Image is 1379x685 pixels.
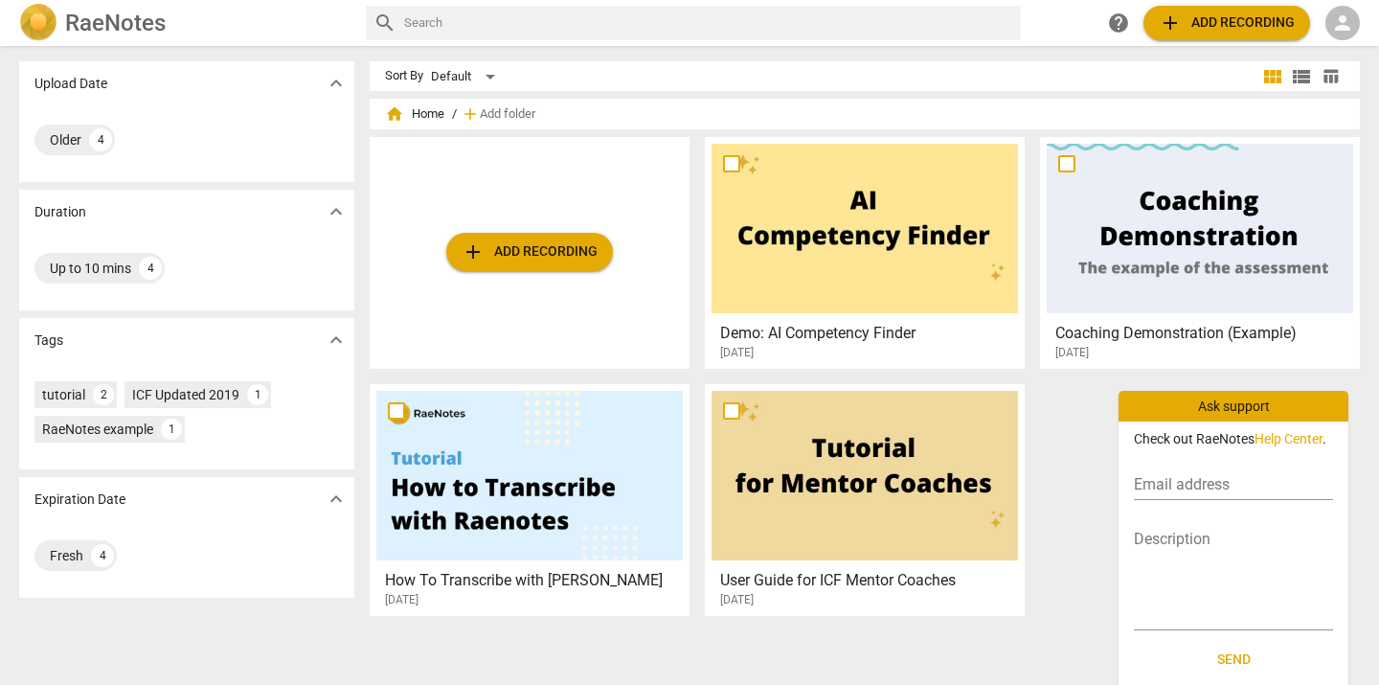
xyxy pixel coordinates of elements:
span: add [461,104,480,124]
button: Upload [446,233,613,271]
p: Expiration Date [34,490,125,510]
a: Help [1101,6,1136,40]
div: 4 [89,128,112,151]
span: expand_more [325,329,348,352]
h3: Coaching Demonstration (Example) [1055,322,1355,345]
button: Show more [322,197,350,226]
div: 1 [161,419,182,440]
button: Table view [1316,62,1345,91]
span: [DATE] [720,592,754,608]
div: Ask support [1119,391,1348,422]
button: Send [1134,643,1333,677]
div: ICF Updated 2019 [132,385,239,404]
span: Add recording [1159,11,1295,34]
button: Show more [322,326,350,354]
span: Add folder [480,107,535,122]
span: view_module [1261,65,1284,88]
span: help [1107,11,1130,34]
a: User Guide for ICF Mentor Coaches[DATE] [712,391,1018,607]
span: expand_more [325,72,348,95]
div: Fresh [50,546,83,565]
p: Duration [34,202,86,222]
span: add [1159,11,1182,34]
div: 4 [91,544,114,567]
span: table_chart [1322,67,1340,85]
span: search [373,11,396,34]
div: 2 [93,384,114,405]
span: Home [385,104,444,124]
a: Coaching Demonstration (Example)[DATE] [1047,144,1353,360]
a: LogoRaeNotes [19,4,350,42]
span: Send [1149,651,1318,670]
h3: How To Transcribe with RaeNotes [385,569,685,592]
button: List view [1287,62,1316,91]
button: Show more [322,485,350,514]
div: Default [431,61,502,92]
span: view_list [1290,65,1313,88]
button: Tile view [1258,62,1287,91]
span: expand_more [325,200,348,223]
div: 1 [247,384,268,405]
div: Up to 10 mins [50,259,131,278]
a: How To Transcribe with [PERSON_NAME][DATE] [376,391,683,607]
input: Search [404,8,1013,38]
span: add [462,240,485,263]
h2: RaeNotes [65,10,166,36]
div: 4 [139,257,162,280]
span: Add recording [462,240,598,263]
p: Tags [34,331,63,351]
button: Upload [1143,6,1310,40]
div: RaeNotes example [42,420,153,439]
span: [DATE] [720,345,754,361]
img: Logo [19,4,57,42]
span: [DATE] [1055,345,1089,361]
a: Help Center [1255,431,1322,446]
p: Upload Date [34,74,107,94]
span: / [452,107,457,122]
button: Show more [322,69,350,98]
span: expand_more [325,488,348,511]
span: [DATE] [385,592,418,608]
div: Older [50,130,81,149]
span: person [1331,11,1354,34]
h3: Demo: AI Competency Finder [720,322,1020,345]
div: tutorial [42,385,85,404]
a: Demo: AI Competency Finder[DATE] [712,144,1018,360]
p: Check out RaeNotes . [1134,429,1333,449]
h3: User Guide for ICF Mentor Coaches [720,569,1020,592]
span: home [385,104,404,124]
div: Sort By [385,69,423,83]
